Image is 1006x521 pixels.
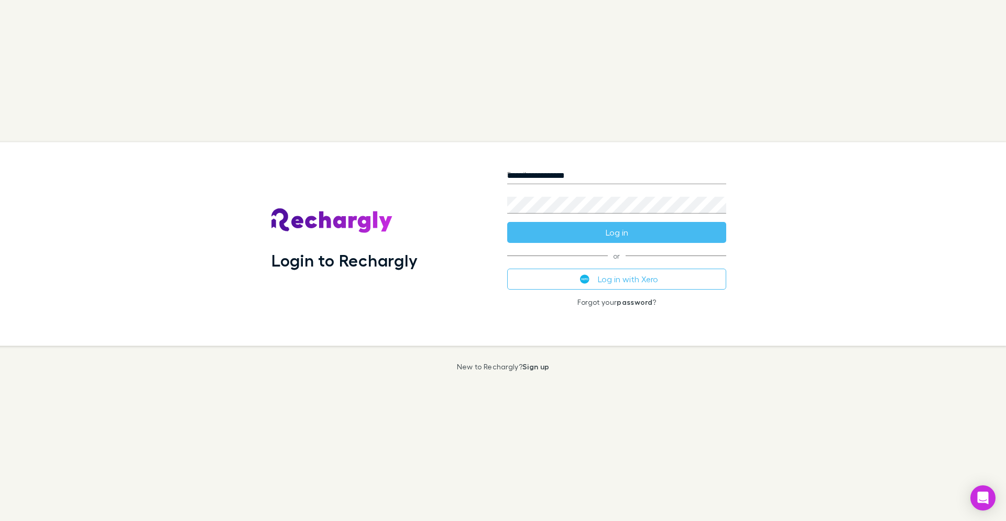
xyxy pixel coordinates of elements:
button: Log in [507,222,726,243]
span: or [507,256,726,256]
a: password [617,297,652,306]
p: Forgot your ? [507,298,726,306]
a: Sign up [522,362,549,371]
h1: Login to Rechargly [271,250,418,270]
img: Rechargly's Logo [271,208,393,233]
img: Xero's logo [580,274,589,284]
div: Open Intercom Messenger [970,485,996,511]
p: New to Rechargly? [457,363,550,371]
button: Log in with Xero [507,269,726,290]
